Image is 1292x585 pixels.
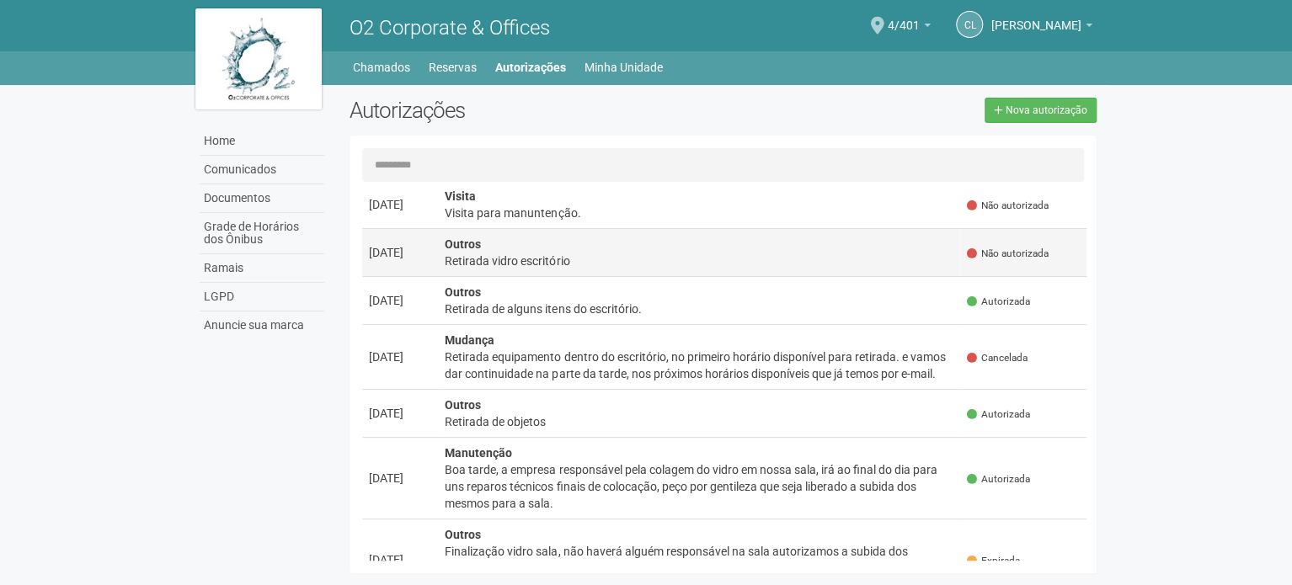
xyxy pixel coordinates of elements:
[195,8,322,109] img: logo.jpg
[369,244,431,261] div: [DATE]
[967,407,1030,422] span: Autorizada
[369,405,431,422] div: [DATE]
[967,351,1028,365] span: Cancelada
[200,254,324,283] a: Ramais
[445,528,481,541] strong: Outros
[445,333,494,347] strong: Mudança
[200,311,324,339] a: Anuncie sua marca
[369,551,431,568] div: [DATE]
[991,3,1081,32] span: Claudia Luíza Soares de Castro
[991,21,1092,35] a: [PERSON_NAME]
[967,199,1049,213] span: Não autorizada
[350,16,550,40] span: O2 Corporate & Offices
[1006,104,1087,116] span: Nova autorização
[200,156,324,184] a: Comunicados
[200,127,324,156] a: Home
[200,213,324,254] a: Grade de Horários dos Ônibus
[445,398,481,412] strong: Outros
[353,56,410,79] a: Chamados
[445,253,953,269] div: Retirada vidro escritório
[985,98,1097,123] a: Nova autorização
[445,413,953,430] div: Retirada de objetos
[369,348,431,365] div: [DATE]
[967,295,1030,309] span: Autorizada
[369,470,431,487] div: [DATE]
[585,56,663,79] a: Minha Unidade
[369,196,431,213] div: [DATE]
[495,56,566,79] a: Autorizações
[967,554,1020,568] span: Expirada
[200,184,324,213] a: Documentos
[888,21,931,35] a: 4/401
[445,348,953,382] div: Retirada equipamento dentro do escritório, no primeiro horário disponível para retirada. e vamos ...
[445,461,953,512] div: Boa tarde, a empresa responsável pela colagem do vidro em nossa sala, irá ao final do dia para un...
[445,189,476,203] strong: Visita
[369,292,431,309] div: [DATE]
[888,3,920,32] span: 4/401
[445,237,481,251] strong: Outros
[956,11,983,38] a: CL
[429,56,477,79] a: Reservas
[967,247,1049,261] span: Não autorizada
[445,300,953,317] div: Retirada de alguns itens do escritório.
[967,472,1030,487] span: Autorizada
[200,283,324,311] a: LGPD
[445,285,481,299] strong: Outros
[350,98,710,123] h2: Autorizações
[445,446,512,460] strong: Manutenção
[445,205,953,221] div: Visita para manuntenção.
